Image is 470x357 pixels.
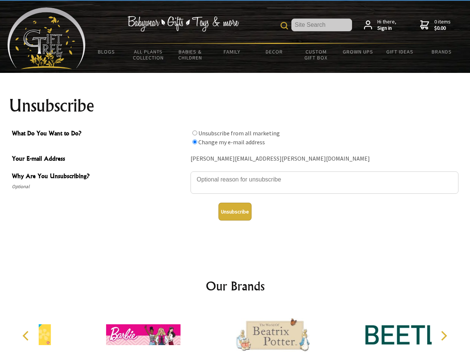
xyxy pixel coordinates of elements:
[421,44,463,59] a: Brands
[198,129,280,137] label: Unsubscribe from all marketing
[127,16,239,32] img: Babywear - Gifts - Toys & more
[434,18,451,32] span: 0 items
[191,171,458,194] textarea: Why Are You Unsubscribing?
[15,277,455,295] h2: Our Brands
[337,44,379,59] a: Grown Ups
[295,44,337,65] a: Custom Gift Box
[128,44,170,65] a: All Plants Collection
[420,19,451,32] a: 0 items$0.00
[192,139,197,144] input: What Do You Want to Do?
[291,19,352,31] input: Site Search
[12,171,187,182] span: Why Are You Unsubscribing?
[191,153,458,165] div: [PERSON_NAME][EMAIL_ADDRESS][PERSON_NAME][DOMAIN_NAME]
[19,328,35,344] button: Previous
[12,154,187,165] span: Your E-mail Address
[169,44,211,65] a: Babies & Children
[379,44,421,59] a: Gift Ideas
[253,44,295,59] a: Decor
[211,44,253,59] a: Family
[281,22,288,29] img: product search
[377,19,396,32] span: Hi there,
[198,138,265,146] label: Change my e-mail address
[364,19,396,32] a: Hi there,Sign in
[12,182,187,191] span: Optional
[434,25,451,32] strong: $0.00
[192,131,197,135] input: What Do You Want to Do?
[377,25,396,32] strong: Sign in
[7,7,86,69] img: Babyware - Gifts - Toys and more...
[435,328,452,344] button: Next
[218,203,252,221] button: Unsubscribe
[86,44,128,59] a: BLOGS
[12,129,187,139] span: What Do You Want to Do?
[9,97,461,115] h1: Unsubscribe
